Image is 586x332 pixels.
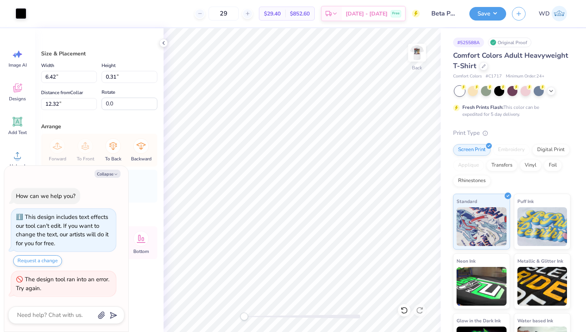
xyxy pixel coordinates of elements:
[426,6,464,21] input: Untitled Design
[486,160,517,171] div: Transfers
[9,62,27,68] span: Image AI
[41,122,157,131] div: Arrange
[486,73,502,80] span: # C1717
[544,160,562,171] div: Foil
[9,96,26,102] span: Designs
[102,61,115,70] label: Height
[41,61,54,70] label: Width
[16,275,109,292] div: The design tool ran into an error. Try again.
[264,10,281,18] span: $29.40
[10,163,25,169] span: Upload
[346,10,388,18] span: [DATE] - [DATE]
[462,104,558,118] div: This color can be expedited for 5 day delivery.
[517,267,567,306] img: Metallic & Glitter Ink
[493,144,530,156] div: Embroidery
[453,160,484,171] div: Applique
[16,213,109,247] div: This design includes text effects our tool can't edit. If you want to change the text, our artist...
[517,207,567,246] img: Puff Ink
[457,257,476,265] span: Neon Ink
[453,51,568,71] span: Comfort Colors Adult Heavyweight T-Shirt
[290,10,310,18] span: $852.60
[16,192,76,200] div: How can we help you?
[469,7,506,21] button: Save
[517,257,563,265] span: Metallic & Glitter Ink
[462,104,503,110] strong: Fresh Prints Flash:
[517,197,534,205] span: Puff Ink
[506,73,545,80] span: Minimum Order: 24 +
[392,11,400,16] span: Free
[457,317,501,325] span: Glow in the Dark Ink
[453,73,482,80] span: Comfort Colors
[105,156,121,162] span: To Back
[41,88,83,97] label: Distance from Collar
[457,267,507,306] img: Neon Ink
[240,313,248,320] div: Accessibility label
[8,129,27,136] span: Add Text
[102,88,115,97] label: Rotate
[209,7,239,21] input: – –
[95,170,121,178] button: Collapse
[131,156,152,162] span: Backward
[409,45,425,60] img: Back
[517,317,553,325] span: Water based Ink
[488,38,531,47] div: Original Proof
[453,175,491,187] div: Rhinestones
[133,248,149,255] span: Bottom
[535,6,570,21] a: WD
[41,50,157,58] div: Size & Placement
[520,160,541,171] div: Vinyl
[412,64,422,71] div: Back
[453,129,570,138] div: Print Type
[457,197,477,205] span: Standard
[539,9,550,18] span: WD
[453,38,484,47] div: # 525588A
[532,144,570,156] div: Digital Print
[13,255,62,267] button: Request a change
[552,6,567,21] img: William Dal Porto
[453,144,491,156] div: Screen Print
[457,207,507,246] img: Standard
